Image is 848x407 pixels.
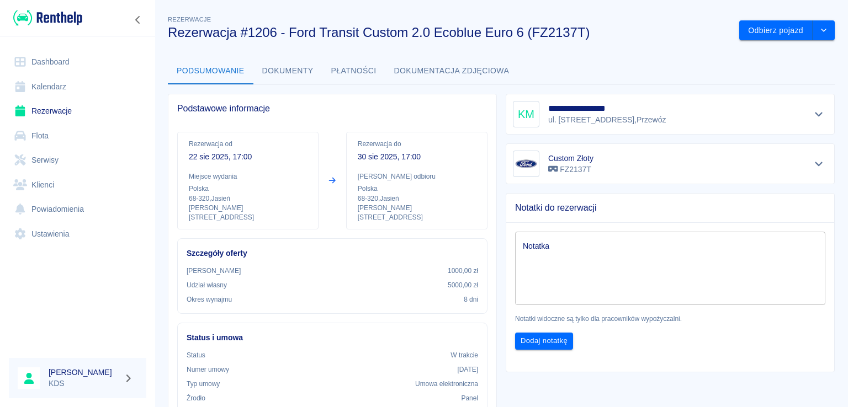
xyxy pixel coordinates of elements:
div: KM [513,101,539,127]
img: Renthelp logo [13,9,82,27]
p: 8 dni [464,294,478,304]
a: Flota [9,124,146,148]
a: Powiadomienia [9,197,146,222]
button: Dokumentacja zdjęciowa [385,58,518,84]
button: Zwiń nawigację [130,13,146,27]
p: Typ umowy [187,379,220,389]
p: W trakcie [451,350,478,360]
img: Image [515,153,537,175]
p: [PERSON_NAME] odbioru [358,172,476,181]
button: Pokaż szczegóły [810,106,828,122]
p: Rezerwacja od [189,139,307,149]
a: Rezerwacje [9,99,146,124]
a: Serwisy [9,148,146,173]
p: Żrodło [187,393,205,403]
h6: Custom Złoty [548,153,593,164]
p: Okres wynajmu [187,294,232,304]
p: 68-320 , Jasień [358,194,476,203]
a: Dashboard [9,50,146,74]
p: Umowa elektroniczna [415,379,478,389]
p: [PERSON_NAME] [187,266,241,276]
button: Odbierz pojazd [739,20,813,41]
h6: Status i umowa [187,332,478,344]
p: Rezerwacja do [358,139,476,149]
p: 5000,00 zł [448,280,478,290]
p: 30 sie 2025, 17:00 [358,151,476,163]
p: KDS [49,378,119,389]
h6: Szczegóły oferty [187,248,478,259]
p: Polska [189,184,307,194]
a: Renthelp logo [9,9,82,27]
p: Panel [462,393,479,403]
p: Status [187,350,205,360]
h3: Rezerwacja #1206 - Ford Transit Custom 2.0 Ecoblue Euro 6 (FZ2137T) [168,25,730,40]
button: Płatności [322,58,385,84]
p: Polska [358,184,476,194]
span: Podstawowe informacje [177,103,487,114]
p: [PERSON_NAME][STREET_ADDRESS] [189,203,307,222]
button: Podsumowanie [168,58,253,84]
p: 68-320 , Jasień [189,194,307,203]
h6: [PERSON_NAME] [49,367,119,378]
a: Klienci [9,173,146,197]
span: Rezerwacje [168,16,211,23]
p: Notatki widoczne są tylko dla pracowników wypożyczalni. [515,314,825,324]
p: 1000,00 zł [448,266,478,276]
p: Udział własny [187,280,227,290]
button: drop-down [813,20,835,41]
a: Ustawienia [9,222,146,247]
a: Kalendarz [9,74,146,99]
p: [DATE] [457,365,478,374]
p: Miejsce wydania [189,172,307,181]
p: [PERSON_NAME][STREET_ADDRESS] [358,203,476,222]
button: Dokumenty [253,58,322,84]
p: FZ2137T [548,164,593,175]
p: 22 sie 2025, 17:00 [189,151,307,163]
button: Dodaj notatkę [515,333,573,350]
span: Notatki do rezerwacji [515,202,825,213]
p: Numer umowy [187,365,229,374]
p: ul. [STREET_ADDRESS] , Przewóz [548,114,666,126]
button: Pokaż szczegóły [810,156,828,172]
